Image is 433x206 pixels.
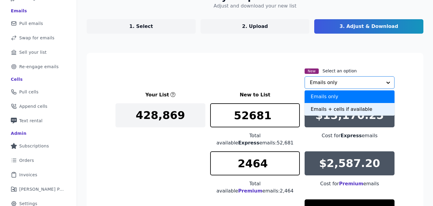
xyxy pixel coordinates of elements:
span: Premium [238,188,263,194]
span: Re-engage emails [19,64,59,70]
a: Pull cells [5,85,72,98]
a: Re-engage emails [5,60,72,73]
div: Emails + cells if available [305,103,395,116]
span: Append cells [19,103,48,109]
div: Total available emails: 2,464 [210,180,300,195]
div: Admin [11,130,26,136]
h3: New to List [210,91,300,98]
p: $2,587.20 [319,157,380,169]
span: Pull cells [19,89,38,95]
div: Cost for emails [305,180,395,187]
a: Subscriptions [5,139,72,153]
div: Total available emails: 52,681 [210,132,300,147]
span: Premium [339,181,363,186]
span: Swap for emails [19,35,54,41]
h4: Adjust and download your new list [213,2,296,10]
div: Cells [11,76,23,82]
h3: Your List [145,91,169,98]
span: Orders [19,157,34,163]
a: 1. Select [87,19,196,34]
span: Invoices [19,172,37,178]
a: Orders [5,154,72,167]
span: Pull emails [19,20,43,26]
span: Sell your list [19,49,47,55]
span: [PERSON_NAME] Performance [19,186,65,192]
a: Text rental [5,114,72,127]
a: Sell your list [5,46,72,59]
div: Cost for emails [305,132,395,139]
a: 2. Upload [201,19,310,34]
span: New [305,68,318,74]
p: 2. Upload [242,23,268,30]
a: Append cells [5,100,72,113]
span: Subscriptions [19,143,49,149]
p: 1. Select [129,23,153,30]
div: Emails only [305,90,395,103]
span: Express [341,133,362,138]
label: Select an option [323,68,357,74]
span: Express [238,140,259,146]
div: Emails [11,8,27,14]
a: 3. Adjust & Download [314,19,423,34]
p: 3. Adjust & Download [339,23,398,30]
p: 428,869 [136,109,185,121]
span: Text rental [19,118,43,124]
a: Pull emails [5,17,72,30]
a: [PERSON_NAME] Performance [5,183,72,196]
a: Invoices [5,168,72,181]
a: Swap for emails [5,31,72,44]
